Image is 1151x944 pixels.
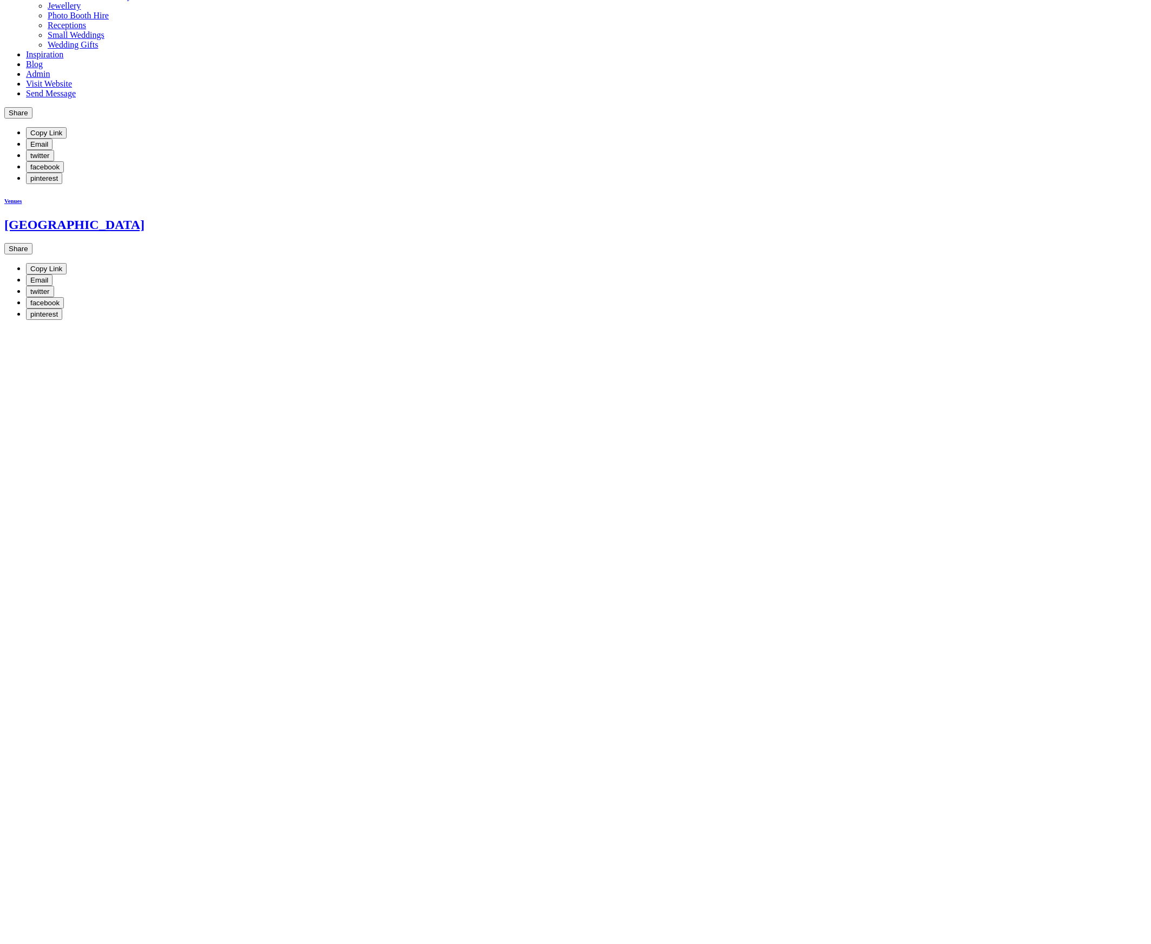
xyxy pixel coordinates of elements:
[4,107,32,119] button: Share
[9,245,28,253] span: Share
[4,198,22,204] a: Venues
[4,218,145,232] a: [GEOGRAPHIC_DATA]
[48,30,104,40] a: Small Weddings
[26,274,53,286] button: Email
[26,263,67,274] button: Copy Link
[26,297,64,309] button: facebook
[26,139,53,150] button: Email
[26,79,72,88] a: Visit Website
[48,21,86,30] a: Receptions
[4,127,1147,184] ul: Share
[4,263,1147,320] ul: Share
[48,11,109,20] a: Photo Booth Hire
[26,161,64,173] button: facebook
[26,127,67,139] button: Copy Link
[26,89,76,98] a: Send Message
[48,40,98,49] a: Wedding Gifts
[26,286,54,297] button: twitter
[4,243,32,254] button: Share
[26,309,62,320] button: pinterest
[26,173,62,184] button: pinterest
[9,109,28,117] span: Share
[26,50,63,59] a: Inspiration
[26,69,50,78] a: Admin
[26,60,43,69] a: Blog
[26,150,54,161] button: twitter
[48,1,81,10] a: Jewellery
